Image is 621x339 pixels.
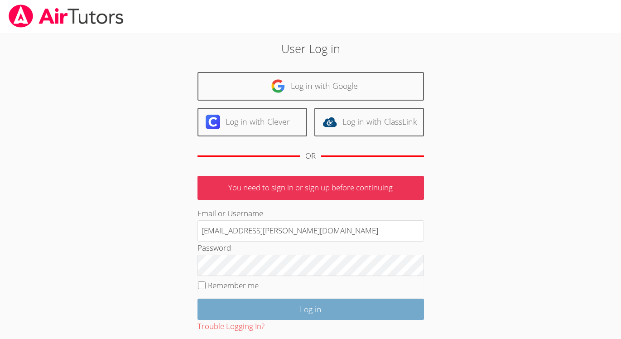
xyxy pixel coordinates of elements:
[197,208,263,218] label: Email or Username
[8,5,125,28] img: airtutors_banner-c4298cdbf04f3fff15de1276eac7730deb9818008684d7c2e4769d2f7ddbe033.png
[271,79,285,93] img: google-logo-50288ca7cdecda66e5e0955fdab243c47b7ad437acaf1139b6f446037453330a.svg
[305,150,316,163] div: OR
[143,40,478,57] h2: User Log in
[206,115,220,129] img: clever-logo-6eab21bc6e7a338710f1a6ff85c0baf02591cd810cc4098c63d3a4b26e2feb20.svg
[323,115,337,129] img: classlink-logo-d6bb404cc1216ec64c9a2012d9dc4662098be43eaf13dc465df04b49fa7ab582.svg
[197,242,231,253] label: Password
[197,108,307,136] a: Log in with Clever
[197,72,424,101] a: Log in with Google
[208,280,259,291] label: Remember me
[197,320,265,333] button: Trouble Logging In?
[314,108,424,136] a: Log in with ClassLink
[197,299,424,320] input: Log in
[197,176,424,200] p: You need to sign in or sign up before continuing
